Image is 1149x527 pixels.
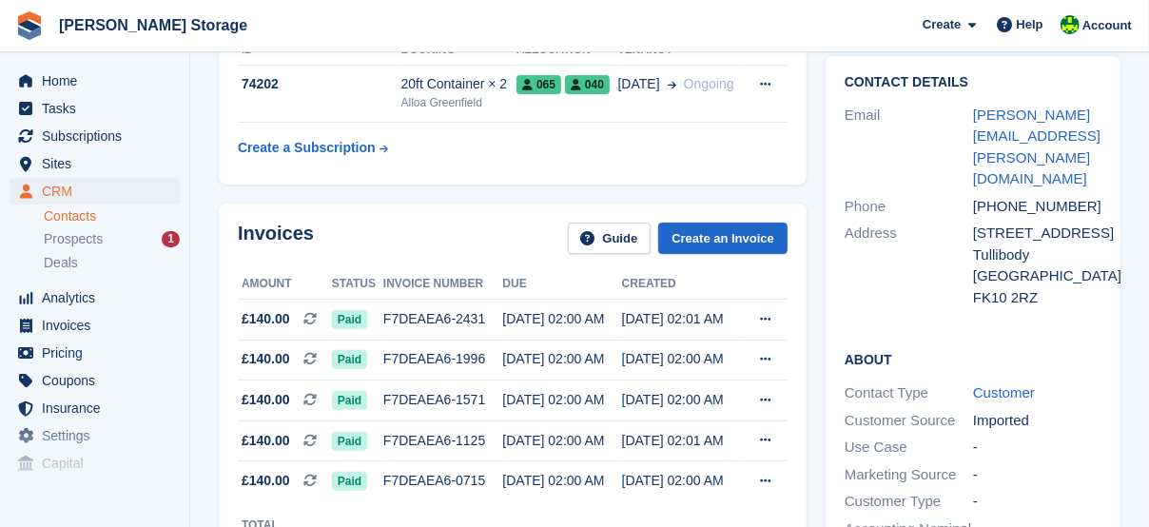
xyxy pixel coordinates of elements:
[44,207,180,225] a: Contacts
[658,223,788,254] a: Create an Invoice
[238,74,401,94] div: 74202
[238,269,332,300] th: Amount
[242,349,290,369] span: £140.00
[10,68,180,94] a: menu
[973,107,1100,187] a: [PERSON_NAME][EMAIL_ADDRESS][PERSON_NAME][DOMAIN_NAME]
[242,390,290,410] span: £140.00
[42,284,156,311] span: Analytics
[503,431,622,451] div: [DATE] 02:00 AM
[332,310,367,329] span: Paid
[503,349,622,369] div: [DATE] 02:00 AM
[383,309,503,329] div: F7DEAEA6-2431
[622,390,741,410] div: [DATE] 02:00 AM
[10,340,180,366] a: menu
[622,349,741,369] div: [DATE] 02:00 AM
[44,253,180,273] a: Deals
[565,75,610,94] span: 040
[973,410,1101,432] div: Imported
[51,10,255,41] a: [PERSON_NAME] Storage
[973,464,1101,486] div: -
[332,472,367,491] span: Paid
[10,367,180,394] a: menu
[242,431,290,451] span: £140.00
[622,269,741,300] th: Created
[42,450,156,477] span: Capital
[845,382,973,404] div: Contact Type
[238,223,314,254] h2: Invoices
[622,471,741,491] div: [DATE] 02:00 AM
[845,410,973,432] div: Customer Source
[10,395,180,421] a: menu
[401,94,517,111] div: Alloa Greenfield
[622,431,741,451] div: [DATE] 02:01 AM
[10,123,180,149] a: menu
[383,390,503,410] div: F7DEAEA6-1571
[618,74,660,94] span: [DATE]
[1061,15,1080,34] img: Claire Wilson
[973,244,1101,266] div: Tullibody
[503,269,622,300] th: Due
[383,269,503,300] th: Invoice number
[622,309,741,329] div: [DATE] 02:01 AM
[332,432,367,451] span: Paid
[42,123,156,149] span: Subscriptions
[973,437,1101,459] div: -
[238,138,376,158] div: Create a Subscription
[42,95,156,122] span: Tasks
[684,76,734,91] span: Ongoing
[1017,15,1043,34] span: Help
[503,390,622,410] div: [DATE] 02:00 AM
[845,437,973,459] div: Use Case
[845,464,973,486] div: Marketing Source
[42,395,156,421] span: Insurance
[42,68,156,94] span: Home
[15,11,44,40] img: stora-icon-8386f47178a22dfd0bd8f6a31ec36ba5ce8667c1dd55bd0f319d3a0aa187defe.svg
[42,422,156,449] span: Settings
[332,391,367,410] span: Paid
[42,150,156,177] span: Sites
[973,384,1035,400] a: Customer
[10,450,180,477] a: menu
[1082,16,1132,35] span: Account
[973,196,1101,218] div: [PHONE_NUMBER]
[10,284,180,311] a: menu
[845,105,973,190] div: Email
[42,367,156,394] span: Coupons
[44,230,103,248] span: Prospects
[973,287,1101,309] div: FK10 2RZ
[845,491,973,513] div: Customer Type
[973,223,1101,244] div: [STREET_ADDRESS]
[923,15,961,34] span: Create
[973,491,1101,513] div: -
[242,471,290,491] span: £140.00
[845,223,973,308] div: Address
[10,95,180,122] a: menu
[10,422,180,449] a: menu
[503,309,622,329] div: [DATE] 02:00 AM
[10,150,180,177] a: menu
[383,349,503,369] div: F7DEAEA6-1996
[162,231,180,247] div: 1
[238,130,388,166] a: Create a Subscription
[10,312,180,339] a: menu
[42,312,156,339] span: Invoices
[845,75,1101,90] h2: Contact Details
[503,471,622,491] div: [DATE] 02:00 AM
[44,229,180,249] a: Prospects 1
[242,309,290,329] span: £140.00
[383,471,503,491] div: F7DEAEA6-0715
[568,223,652,254] a: Guide
[401,74,517,94] div: 20ft Container × 2
[516,75,561,94] span: 065
[383,431,503,451] div: F7DEAEA6-1125
[332,269,383,300] th: Status
[42,178,156,205] span: CRM
[973,265,1101,287] div: [GEOGRAPHIC_DATA]
[10,178,180,205] a: menu
[42,340,156,366] span: Pricing
[332,350,367,369] span: Paid
[44,254,78,272] span: Deals
[845,196,973,218] div: Phone
[845,349,1101,368] h2: About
